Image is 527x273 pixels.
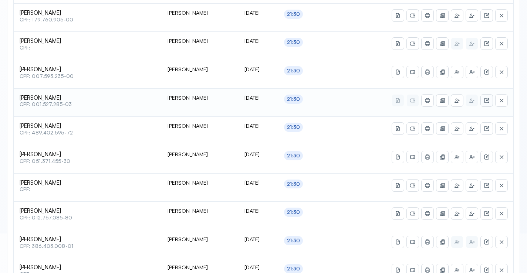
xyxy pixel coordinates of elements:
[168,180,233,186] div: [PERSON_NAME]
[287,153,300,159] div: 21:30
[168,10,233,16] div: [PERSON_NAME]
[20,38,156,45] span: [PERSON_NAME]
[20,10,156,17] span: [PERSON_NAME]
[20,130,156,136] span: CPF: 489.402.595-72
[20,236,156,243] span: [PERSON_NAME]
[287,181,300,187] div: 21:30
[20,186,156,192] span: CPF:
[244,180,272,186] div: [DATE]
[20,158,156,164] span: CPF: 051.371.455-30
[20,215,156,221] span: CPF: 012.767.085-80
[168,38,233,44] div: [PERSON_NAME]
[244,151,272,158] div: [DATE]
[20,17,156,23] span: CPF: 179.760.905-00
[244,264,272,271] div: [DATE]
[244,66,272,73] div: [DATE]
[20,95,156,102] span: [PERSON_NAME]
[20,45,156,51] span: CPF:
[20,123,156,130] span: [PERSON_NAME]
[168,66,233,73] div: [PERSON_NAME]
[168,208,233,214] div: [PERSON_NAME]
[168,123,233,129] div: [PERSON_NAME]
[20,151,156,158] span: [PERSON_NAME]
[168,236,233,243] div: [PERSON_NAME]
[20,73,156,79] span: CPF: 007.593.235-00
[20,264,156,271] span: [PERSON_NAME]
[20,101,156,108] span: CPF: 001.527.285-03
[20,66,156,73] span: [PERSON_NAME]
[244,10,272,16] div: [DATE]
[287,68,300,74] div: 21:30
[20,208,156,215] span: [PERSON_NAME]
[168,151,233,158] div: [PERSON_NAME]
[287,209,300,215] div: 21:30
[244,95,272,101] div: [DATE]
[287,96,300,102] div: 21:30
[244,208,272,214] div: [DATE]
[20,243,156,249] span: CPF: 386.403.008-01
[168,264,233,271] div: [PERSON_NAME]
[287,39,300,45] div: 21:30
[287,266,300,272] div: 21:30
[287,124,300,130] div: 21:30
[244,123,272,129] div: [DATE]
[168,95,233,101] div: [PERSON_NAME]
[244,38,272,44] div: [DATE]
[287,238,300,244] div: 21:30
[244,236,272,243] div: [DATE]
[287,11,300,17] div: 21:30
[20,180,156,187] span: [PERSON_NAME]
